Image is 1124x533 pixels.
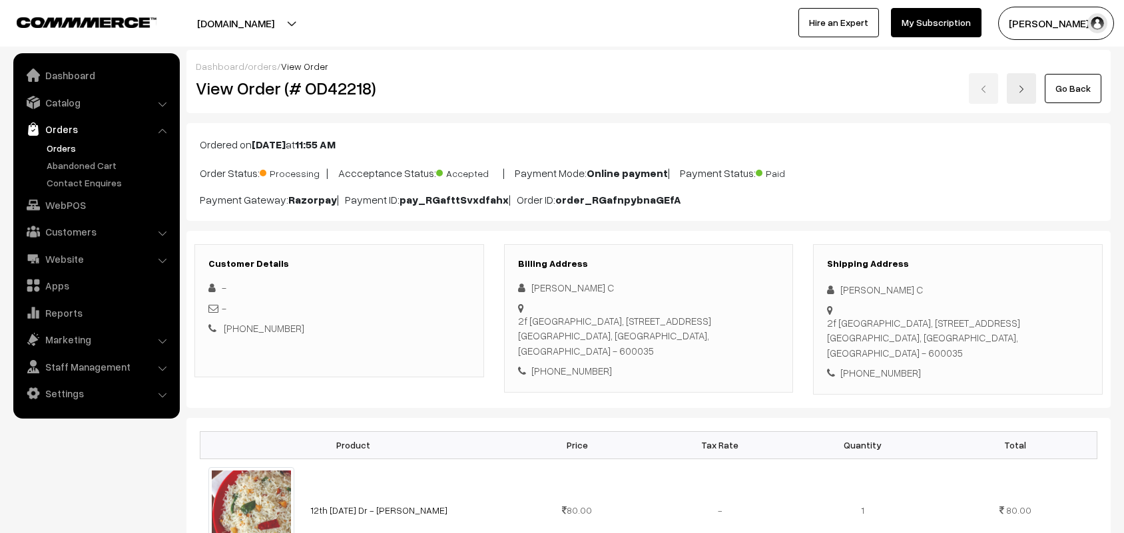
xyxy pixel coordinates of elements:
[1087,13,1107,33] img: user
[1006,504,1031,516] span: 80.00
[934,431,1097,458] th: Total
[756,163,822,180] span: Paid
[518,258,780,269] h3: Billing Address
[998,7,1114,40] button: [PERSON_NAME] s…
[562,504,592,516] span: 80.00
[827,365,1089,381] div: [PHONE_NUMBER]
[649,431,791,458] th: Tax Rate
[295,138,336,151] b: 11:55 AM
[17,90,175,114] a: Catalog
[17,220,175,244] a: Customers
[310,504,447,516] a: 12th [DATE] Dr - [PERSON_NAME]
[17,273,175,297] a: Apps
[17,301,175,325] a: Reports
[208,280,470,295] div: -
[518,280,780,295] div: [PERSON_NAME] C
[518,313,780,359] div: 2f [GEOGRAPHIC_DATA], [STREET_ADDRESS] [GEOGRAPHIC_DATA], [GEOGRAPHIC_DATA], [GEOGRAPHIC_DATA] - ...
[791,431,934,458] th: Quantity
[1017,85,1025,93] img: right-arrow.png
[43,158,175,172] a: Abandoned Cart
[200,431,506,458] th: Product
[861,504,864,516] span: 1
[506,431,649,458] th: Price
[17,193,175,217] a: WebPOS
[17,117,175,141] a: Orders
[436,163,503,180] span: Accepted
[518,363,780,379] div: [PHONE_NUMBER]
[200,136,1097,152] p: Ordered on at
[17,63,175,87] a: Dashboard
[827,315,1089,361] div: 2f [GEOGRAPHIC_DATA], [STREET_ADDRESS] [GEOGRAPHIC_DATA], [GEOGRAPHIC_DATA], [GEOGRAPHIC_DATA] - ...
[891,8,982,37] a: My Subscription
[17,381,175,405] a: Settings
[208,258,470,269] h3: Customer Details
[43,141,175,155] a: Orders
[17,327,175,351] a: Marketing
[224,322,304,334] a: [PHONE_NUMBER]
[288,193,337,206] b: Razorpay
[200,163,1097,181] p: Order Status: | Accceptance Status: | Payment Mode: | Payment Status:
[17,247,175,271] a: Website
[252,138,286,151] b: [DATE]
[555,193,681,206] b: order_RGafnpybnaGEfA
[208,301,470,316] div: -
[827,258,1089,269] h3: Shipping Address
[17,13,133,29] a: COMMMERCE
[196,78,484,98] h2: View Order (# OD42218)
[196,59,1101,73] div: / /
[400,193,509,206] b: pay_RGafttSvxdfahx
[827,282,1089,297] div: [PERSON_NAME] C
[43,176,175,190] a: Contact Enquires
[281,61,328,72] span: View Order
[200,192,1097,208] p: Payment Gateway: | Payment ID: | Order ID:
[587,166,668,180] b: Online payment
[248,61,277,72] a: orders
[196,61,244,72] a: Dashboard
[17,355,175,379] a: Staff Management
[798,8,879,37] a: Hire an Expert
[1045,74,1101,103] a: Go Back
[260,163,326,180] span: Processing
[150,7,321,40] button: [DOMAIN_NAME]
[17,17,156,27] img: COMMMERCE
